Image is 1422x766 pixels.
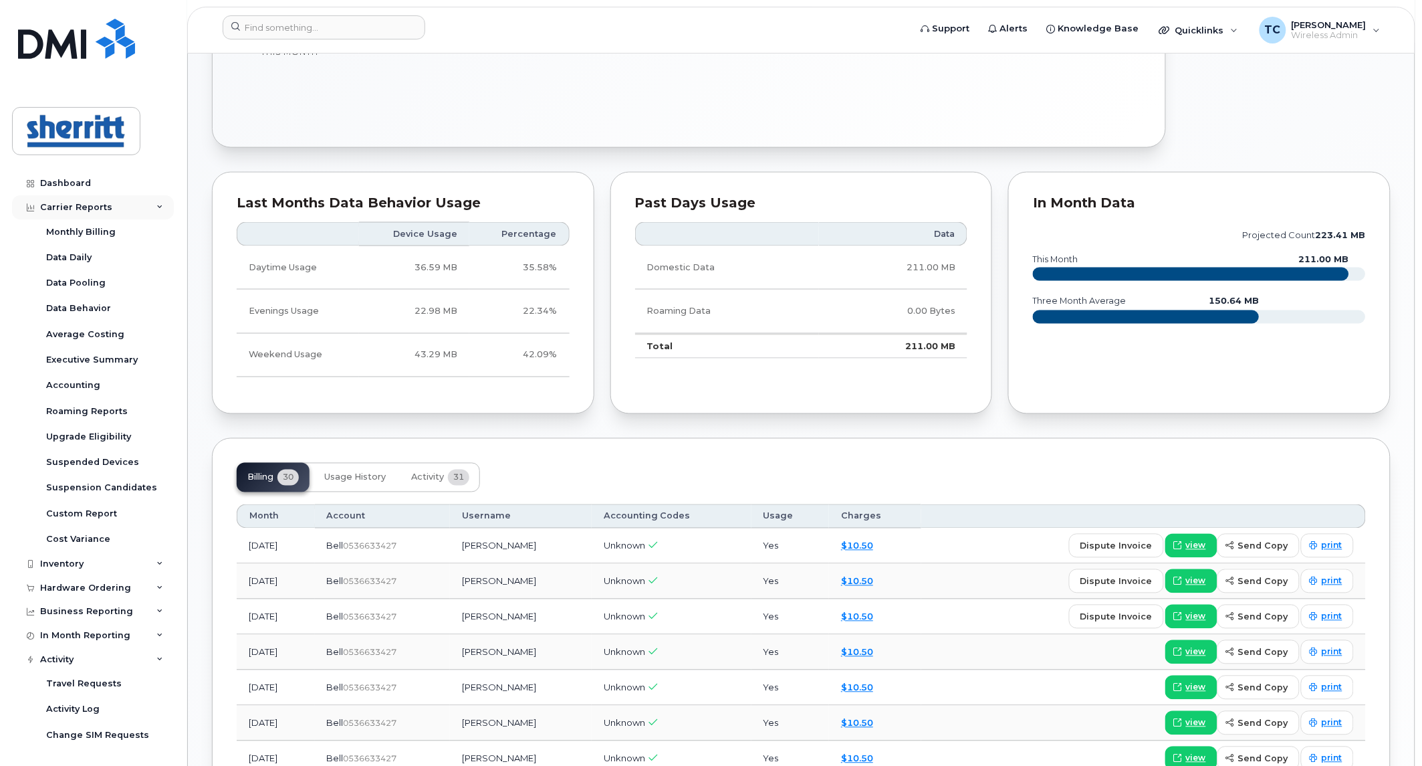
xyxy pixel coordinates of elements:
[237,635,315,670] td: [DATE]
[450,529,591,564] td: [PERSON_NAME]
[450,564,591,599] td: [PERSON_NAME]
[1316,230,1366,240] tspan: 223.41 MB
[1250,17,1390,43] div: Tom Culig
[604,753,645,764] span: Unknown
[1186,646,1206,658] span: view
[1299,254,1349,264] text: 211.00 MB
[1209,296,1260,306] text: 150.64 MB
[604,647,645,658] span: Unknown
[912,15,979,42] a: Support
[751,599,830,635] td: Yes
[1033,197,1366,210] div: In Month Data
[1322,611,1342,623] span: print
[237,564,315,599] td: [DATE]
[1069,605,1164,629] button: dispute invoice
[841,541,873,551] a: $10.50
[344,754,397,764] span: 0536633427
[344,577,397,587] span: 0536633427
[327,682,344,693] span: Bell
[1238,646,1288,659] span: send copy
[841,753,873,764] a: $10.50
[1301,711,1354,735] a: print
[1322,575,1342,587] span: print
[359,334,469,377] td: 43.29 MB
[237,334,359,377] td: Weekend Usage
[469,222,569,246] th: Percentage
[1217,605,1300,629] button: send copy
[819,334,967,359] td: 211.00 MB
[237,504,315,529] th: Month
[819,246,967,290] td: 211.00 MB
[1238,611,1288,624] span: send copy
[841,682,873,693] a: $10.50
[327,611,344,622] span: Bell
[1150,17,1248,43] div: Quicklinks
[592,504,751,529] th: Accounting Codes
[635,334,820,359] td: Total
[635,246,820,290] td: Domestic Data
[1165,711,1217,735] a: view
[1186,682,1206,694] span: view
[450,635,591,670] td: [PERSON_NAME]
[979,15,1038,42] a: Alerts
[1186,611,1206,623] span: view
[635,290,820,333] td: Roaming Data
[1292,30,1367,41] span: Wireless Admin
[223,15,425,39] input: Find something...
[1238,682,1288,694] span: send copy
[604,718,645,729] span: Unknown
[1322,540,1342,552] span: print
[1243,230,1366,240] text: projected count
[359,222,469,246] th: Device Usage
[1322,682,1342,694] span: print
[1217,711,1300,735] button: send copy
[1080,611,1153,624] span: dispute invoice
[1238,753,1288,765] span: send copy
[604,682,645,693] span: Unknown
[327,753,344,764] span: Bell
[819,290,967,333] td: 0.00 Bytes
[1292,19,1367,30] span: [PERSON_NAME]
[237,246,359,290] td: Daytime Usage
[1165,605,1217,629] a: view
[359,290,469,333] td: 22.98 MB
[1217,640,1300,664] button: send copy
[604,611,645,622] span: Unknown
[819,222,967,246] th: Data
[1322,753,1342,765] span: print
[1080,540,1153,553] span: dispute invoice
[469,290,569,333] td: 22.34%
[841,647,873,658] a: $10.50
[841,611,873,622] a: $10.50
[327,718,344,729] span: Bell
[1217,569,1300,593] button: send copy
[1058,22,1139,35] span: Knowledge Base
[1000,22,1028,35] span: Alerts
[1038,15,1149,42] a: Knowledge Base
[450,670,591,706] td: [PERSON_NAME]
[751,564,830,599] td: Yes
[450,504,591,529] th: Username
[1165,534,1217,558] a: view
[469,246,569,290] td: 35.58%
[1186,540,1206,552] span: view
[237,334,570,377] tr: Friday from 6:00pm to Monday 8:00am
[841,718,873,729] a: $10.50
[237,706,315,741] td: [DATE]
[315,504,451,529] th: Account
[751,670,830,706] td: Yes
[1165,569,1217,593] a: view
[841,576,873,587] a: $10.50
[327,541,344,551] span: Bell
[635,197,968,210] div: Past Days Usage
[1217,534,1300,558] button: send copy
[469,334,569,377] td: 42.09%
[344,541,397,551] span: 0536633427
[237,670,315,706] td: [DATE]
[237,599,315,635] td: [DATE]
[1238,575,1288,588] span: send copy
[1238,717,1288,730] span: send copy
[751,706,830,741] td: Yes
[448,470,469,486] span: 31
[261,35,360,57] span: included this month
